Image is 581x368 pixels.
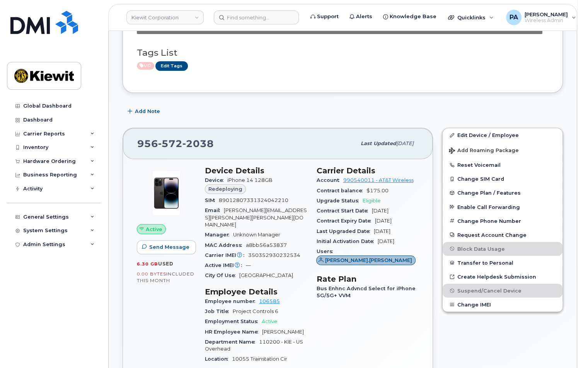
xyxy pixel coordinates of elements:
span: $175.00 [366,188,388,193]
span: 10055 Trainstation Cir [232,356,287,362]
a: [PERSON_NAME].[PERSON_NAME] [316,257,416,263]
span: Last Upgraded Date [316,228,373,234]
span: 6.30 GB [137,261,158,267]
span: Add Note [135,108,160,115]
span: 89012807331324042210 [219,197,288,203]
div: Quicklinks [443,10,499,25]
span: [GEOGRAPHIC_DATA] [239,272,293,278]
button: Change Plan / Features [443,186,562,200]
a: 990540011 - AT&T Wireless [343,177,413,183]
button: Enable Call Forwarding [443,200,562,214]
span: Device [205,177,227,183]
span: City Of Use [205,272,239,278]
span: 350352930232534 [248,252,300,258]
button: Block Data Usage [443,242,562,256]
a: Kiewit Corporation [126,10,204,24]
span: Employee number [205,298,259,304]
button: Request Account Change [443,228,562,242]
span: iPhone 14 128GB [227,177,273,183]
h3: Employee Details [205,287,307,296]
span: [DATE] [396,140,414,146]
button: Change SIM Card [443,172,562,186]
a: Edit Tags [155,61,188,71]
span: Project Controls 6 [233,308,278,314]
button: Change Phone Number [443,214,562,228]
a: Knowledge Base [378,9,442,24]
span: a8bb56a53837 [246,242,287,248]
span: Active IMEI [205,262,246,268]
span: [DATE] [373,228,390,234]
a: Create Helpdesk Submission [443,270,562,284]
span: Change Plan / Features [457,190,521,196]
button: Reset Voicemail [443,158,562,172]
span: [PERSON_NAME] [525,11,568,17]
span: Active [137,62,154,70]
button: Transfer to Personal [443,256,562,270]
span: Contract balance [316,188,366,193]
span: 572 [158,138,182,149]
span: [PERSON_NAME] [262,329,304,335]
span: Manager [205,232,233,238]
h3: Rate Plan [316,274,419,284]
span: Support [317,13,339,21]
span: Add Roaming Package [449,147,519,155]
span: Initial Activation Date [316,238,377,244]
span: [DATE] [371,208,388,214]
h3: Device Details [205,166,307,175]
h3: Tags List [137,48,549,58]
span: Redeploying [208,185,242,193]
span: Wireless Admin [525,17,568,24]
span: 2038 [182,138,214,149]
h3: Carrier Details [316,166,419,175]
a: Alerts [344,9,378,24]
a: 106585 [259,298,280,304]
button: Suspend/Cancel Device [443,284,562,298]
span: Job Title [205,308,233,314]
iframe: Messenger Launcher [547,334,575,362]
input: Find something... [214,10,299,24]
span: [DATE] [377,238,394,244]
span: [PERSON_NAME][EMAIL_ADDRESS][PERSON_NAME][PERSON_NAME][DOMAIN_NAME] [205,207,307,228]
span: Active [146,226,162,233]
span: Unknown Manager [233,232,280,238]
img: image20231002-3703462-njx0qo.jpeg [143,170,189,216]
span: Carrier IMEI [205,252,248,258]
span: Contract Expiry Date [316,218,375,224]
span: Location [205,356,232,362]
span: [DATE] [375,218,391,224]
span: SIM [205,197,219,203]
span: Upgrade Status [316,198,362,204]
span: [PERSON_NAME].[PERSON_NAME] [325,257,412,264]
span: Users [316,248,336,254]
span: Account [316,177,343,183]
span: Employment Status [205,318,262,324]
span: Email [205,207,224,213]
a: Support [305,9,344,24]
span: used [158,261,174,267]
a: Edit Device / Employee [443,128,562,142]
span: Knowledge Base [390,13,436,21]
button: Change IMEI [443,298,562,312]
button: Send Message [137,240,196,254]
span: Alerts [356,13,372,21]
span: Bus Enhnc Advncd Select for iPhone 5G/5G+ VVM [316,286,415,298]
span: 956 [137,138,214,149]
span: Department Name [205,339,259,345]
button: Add Roaming Package [443,142,562,158]
span: HR Employee Name [205,329,262,335]
span: 0.00 Bytes [137,271,166,277]
span: Enable Call Forwarding [457,204,520,210]
span: Suspend/Cancel Device [457,288,521,294]
span: Send Message [149,243,189,251]
span: Contract Start Date [316,208,371,214]
span: MAC Address [205,242,246,248]
button: Add Note [123,104,167,118]
span: PA [509,13,518,22]
span: Active [262,318,278,324]
span: — [246,262,251,268]
span: Eligible [362,198,380,204]
span: Quicklinks [457,14,486,21]
span: Last updated [361,140,396,146]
